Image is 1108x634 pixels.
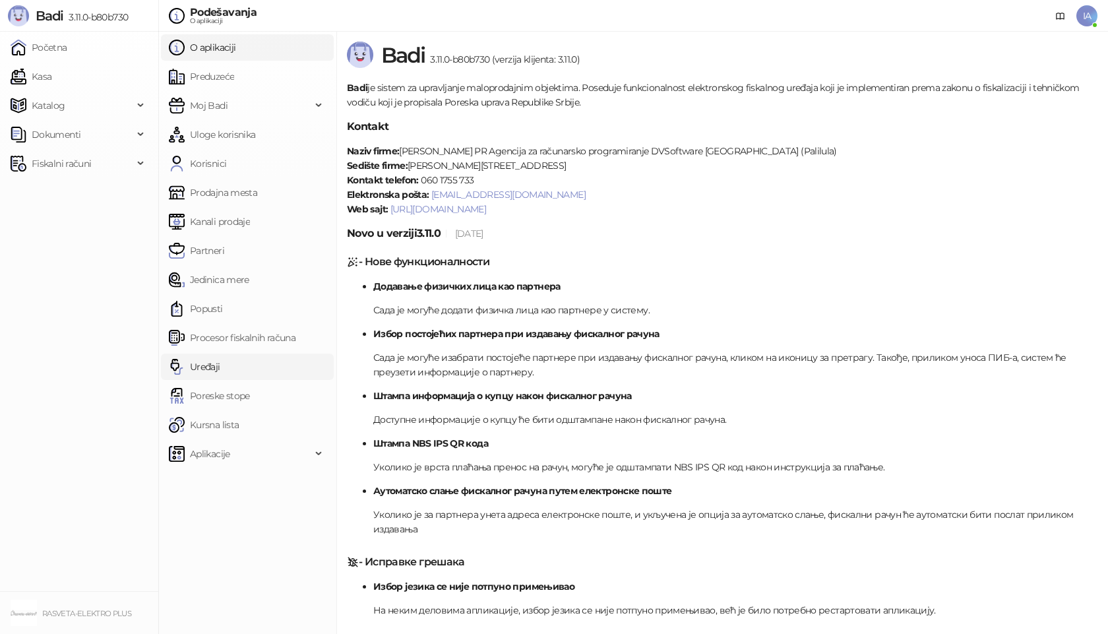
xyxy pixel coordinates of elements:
h5: - Нове функционалности [347,254,1097,270]
strong: Штампа информација о купцу након фискалног рачуна [373,390,632,402]
p: Уколико је за партнера унета адреса електронске поште, и укључена је опција за аутоматско слање, ... [373,507,1097,536]
strong: Штампа NBS IPS QR кода [373,437,488,449]
span: [DATE] [455,228,483,239]
a: Popusti [169,296,223,322]
h5: Novo u verziji 3.11.0 [347,226,1097,241]
span: Badi [381,42,425,68]
strong: Naziv firme: [347,145,399,157]
span: IA [1076,5,1097,26]
p: На неким деловима апликације, избор језика се није потпуно примењивао, већ је било потребно реста... [373,603,1097,618]
img: Logo [347,42,373,68]
span: 3.11.0-b80b730 [63,11,128,23]
strong: Избор постојећих партнера при издавању фискалног рачуна [373,328,660,340]
h5: - Исправке грешака [347,554,1097,570]
p: Доступне информације о купцу ће бити одштампане након фискалног рачуна. [373,412,1097,427]
a: Početna [11,34,67,61]
span: Dokumenti [32,121,80,148]
p: Сада је могуће додати физичка лица као партнере у систему. [373,303,1097,317]
strong: Badi [347,82,367,94]
a: Kanali prodaje [169,208,250,235]
a: Dokumentacija [1050,5,1071,26]
span: 3.11.0-b80b730 (verzija klijenta: 3.11.0) [425,53,580,65]
a: Korisnici [169,150,226,177]
p: Уколико је врста плаћања пренос на рачун, могуће је одштампати NBS IPS QR код након инструкција з... [373,460,1097,474]
a: [URL][DOMAIN_NAME] [390,203,486,215]
span: Aplikacije [190,441,230,467]
a: Preduzeće [169,63,234,90]
strong: Додавање физичких лица као партнера [373,280,561,292]
a: Partneri [169,238,224,264]
strong: Аутоматско слање фискалног рачуна путем електронске поште [373,485,672,497]
p: [PERSON_NAME] PR Agencija za računarsko programiranje DVSoftware [GEOGRAPHIC_DATA] (Palilula) [PE... [347,144,1097,216]
img: 64x64-companyLogo-4c9eac63-00ad-485c-9b48-57f283827d2d.png [11,600,37,626]
p: je sistem za upravljanje maloprodajnim objektima. Poseduje funkcionalnost elektronskog fiskalnog ... [347,80,1097,110]
strong: Kontakt telefon: [347,174,419,186]
strong: Избор језика се није потпуно примењивао [373,581,574,592]
p: Сада је могуће изабрати постојеће партнере при издавању фискалног рачуна, кликом на иконицу за пр... [373,350,1097,379]
a: Jedinica mere [169,267,249,293]
a: Prodajna mesta [169,179,257,206]
strong: Sedište firme: [347,160,408,172]
strong: Elektronska pošta: [347,189,429,201]
a: [EMAIL_ADDRESS][DOMAIN_NAME] [431,189,586,201]
strong: Web sajt: [347,203,388,215]
a: Uređaji [169,354,220,380]
span: Badi [36,8,63,24]
a: Procesor fiskalnih računa [169,325,295,351]
a: Uloge korisnika [169,121,255,148]
img: Logo [8,5,29,26]
small: RASVETA-ELEKTRO PLUS [42,609,131,618]
span: Katalog [32,92,65,119]
div: Podešavanja [190,7,257,18]
a: Poreske stope [169,383,250,409]
div: O aplikaciji [190,18,257,24]
a: Kasa [11,63,51,90]
a: Kursna lista [169,412,239,438]
h5: Kontakt [347,119,1097,135]
a: O aplikaciji [169,34,235,61]
span: Moj Badi [190,92,228,119]
span: Fiskalni računi [32,150,91,177]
